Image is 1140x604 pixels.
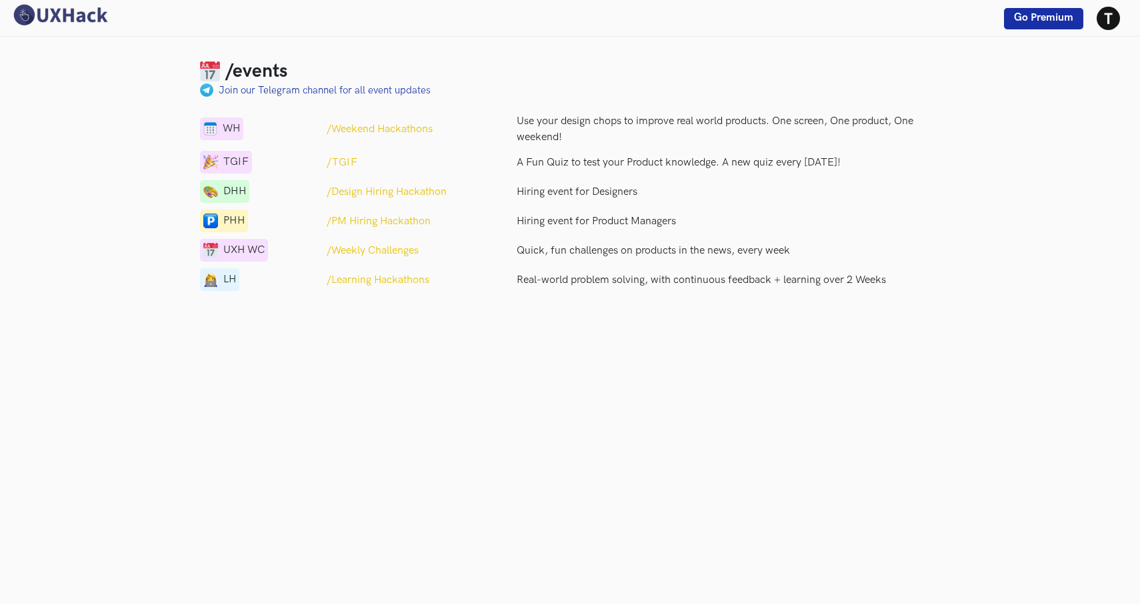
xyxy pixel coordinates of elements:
img: parking [203,214,218,228]
img: UXHack logo [10,3,110,27]
a: Go Premium [1004,8,1083,29]
a: /Design Hiring Hackathon [327,184,447,200]
img: calendar-1 [203,121,217,136]
img: Your profile pic [1097,7,1120,30]
a: /Weekend Hackathons [327,121,433,137]
a: Join our Telegram channel for all event updates [219,83,431,98]
span: Go Premium [1014,11,1073,24]
span: UXH WC [223,242,265,258]
span: PHH [223,213,245,229]
a: /Weekly Challenges [327,243,419,259]
img: Calendar [200,61,220,81]
a: Hiring event for Designers [517,184,940,200]
span: DHH [223,184,246,200]
span: WH [223,121,240,137]
a: /Learning Hackathons [327,272,429,288]
p: Use your design chops to improve real world products. One screen, One product, One weekend! [517,113,940,145]
h3: /events [225,60,287,83]
img: lady [203,272,218,287]
p: Quick, fun challenges on products in the news, every week [517,243,940,259]
a: /TGIF [327,155,357,171]
p: Real-world problem solving, with continuous feedback + learning over 2 Weeks [517,272,940,288]
img: calendar-1 [203,243,218,258]
p: A Fun Quiz to test your Product knowledge. A new quiz every [DATE]! [517,155,940,171]
span: TGIF [223,154,249,170]
a: parkingPHH [200,219,248,232]
span: LH [223,272,236,288]
a: Hiring event for Product Managers [517,214,940,230]
img: calendar-1 [203,155,218,170]
img: palette [200,83,213,97]
a: telegramDHH [200,190,249,202]
a: /PM Hiring Hackathon [327,214,431,230]
img: telegram [203,184,218,199]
